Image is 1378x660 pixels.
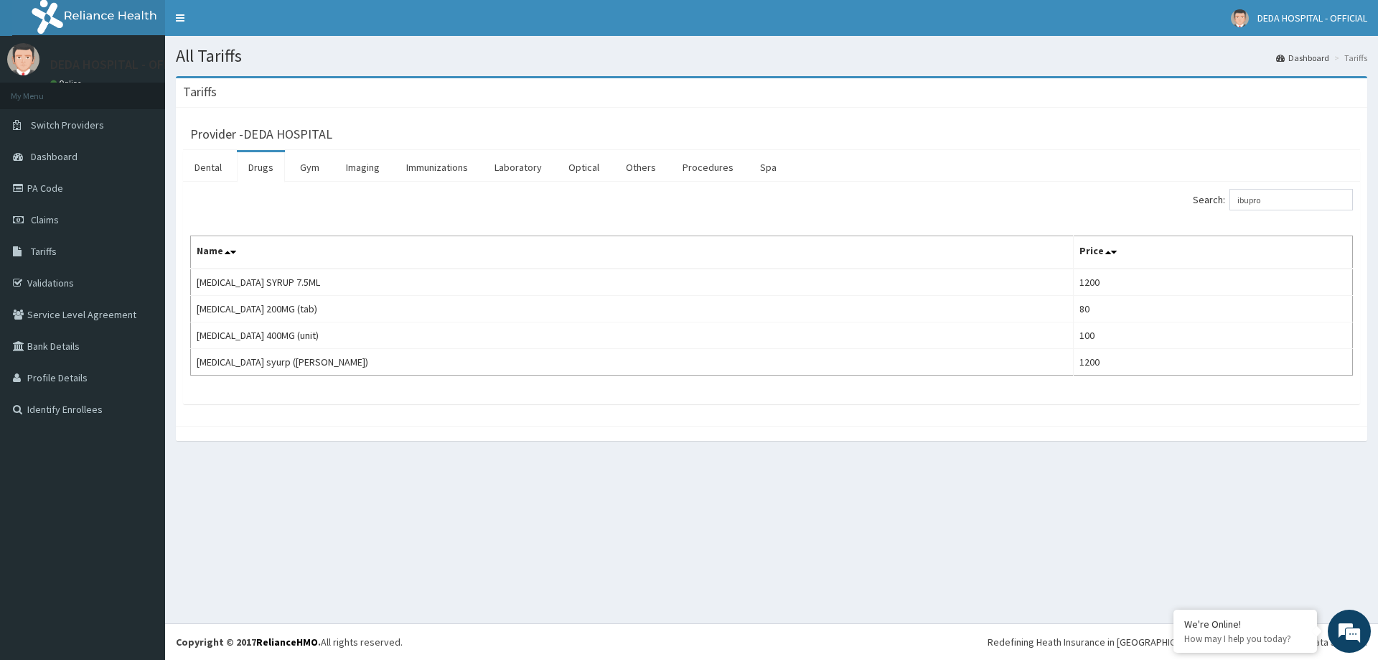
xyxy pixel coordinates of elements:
[176,636,321,649] strong: Copyright © 2017 .
[191,296,1074,322] td: [MEDICAL_DATA] 200MG (tab)
[190,128,332,141] h3: Provider - DEDA HOSPITAL
[7,392,273,442] textarea: Type your message and hit 'Enter'
[165,623,1378,660] footer: All rights reserved.
[334,152,391,182] a: Imaging
[50,78,85,88] a: Online
[191,236,1074,269] th: Name
[1193,189,1353,210] label: Search:
[749,152,788,182] a: Spa
[191,322,1074,349] td: [MEDICAL_DATA] 400MG (unit)
[183,152,233,182] a: Dental
[50,58,198,71] p: DEDA HOSPITAL - OFFICIAL
[483,152,553,182] a: Laboratory
[1073,269,1352,296] td: 1200
[1073,322,1352,349] td: 100
[1073,296,1352,322] td: 80
[176,47,1367,65] h1: All Tariffs
[31,150,78,163] span: Dashboard
[1184,633,1306,645] p: How may I help you today?
[183,85,217,98] h3: Tariffs
[27,72,58,108] img: d_794563401_company_1708531726252_794563401
[671,152,745,182] a: Procedures
[1073,236,1352,269] th: Price
[1229,189,1353,210] input: Search:
[191,269,1074,296] td: [MEDICAL_DATA] SYRUP 7.5ML
[395,152,479,182] a: Immunizations
[1331,52,1367,64] li: Tariffs
[289,152,331,182] a: Gym
[191,349,1074,376] td: [MEDICAL_DATA] syurp ([PERSON_NAME])
[75,80,241,99] div: Chat with us now
[235,7,270,42] div: Minimize live chat window
[1073,349,1352,376] td: 1200
[1231,9,1249,27] img: User Image
[256,636,318,649] a: RelianceHMO
[7,43,39,75] img: User Image
[557,152,611,182] a: Optical
[988,635,1367,649] div: Redefining Heath Insurance in [GEOGRAPHIC_DATA] using Telemedicine and Data Science!
[1184,618,1306,631] div: We're Online!
[1257,11,1367,24] span: DEDA HOSPITAL - OFFICIAL
[83,181,198,326] span: We're online!
[1276,52,1329,64] a: Dashboard
[614,152,667,182] a: Others
[31,213,59,226] span: Claims
[31,118,104,131] span: Switch Providers
[31,245,57,258] span: Tariffs
[237,152,285,182] a: Drugs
